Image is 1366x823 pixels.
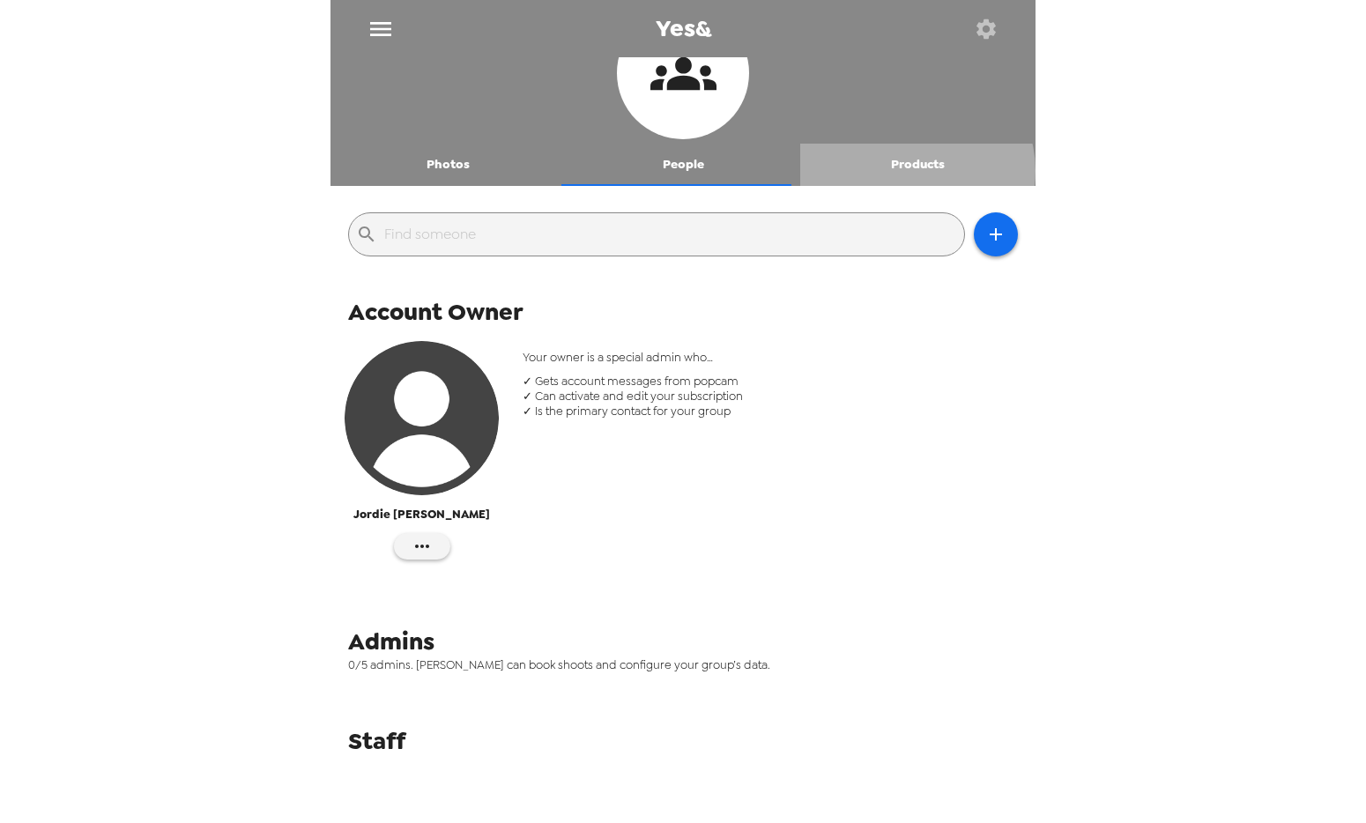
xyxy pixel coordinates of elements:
[800,144,1036,186] button: Products
[348,657,1031,672] span: 0/5 admins. [PERSON_NAME] can book shoots and configure your group’s data.
[348,296,523,328] span: Account Owner
[523,374,1019,389] span: ✓ Gets account messages from popcam
[384,220,957,248] input: Find someone
[330,144,566,186] button: Photos
[523,350,1019,365] span: Your owner is a special admin who…
[656,17,711,41] span: Yes&
[348,725,405,757] span: Staff
[523,389,1019,404] span: ✓ Can activate and edit your subscription
[523,404,1019,419] span: ✓ Is the primary contact for your group
[353,504,490,524] span: Jordie [PERSON_NAME]
[345,341,499,533] button: Jordie [PERSON_NAME]
[348,626,434,657] span: Admins
[566,144,801,186] button: People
